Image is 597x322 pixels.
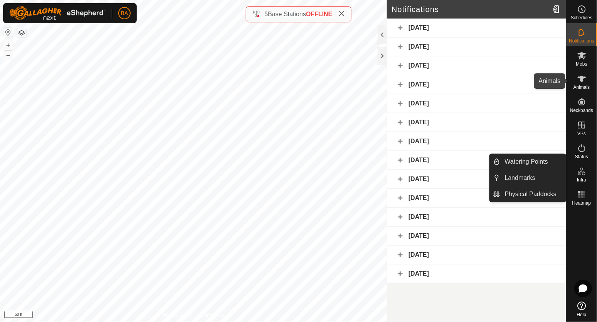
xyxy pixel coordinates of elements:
button: – [3,51,13,60]
span: Status [575,154,588,159]
span: Neckbands [570,108,593,113]
div: [DATE] [387,94,566,113]
button: Reset Map [3,28,13,37]
span: Help [577,312,587,317]
span: Landmarks [505,173,535,183]
a: Watering Points [500,154,566,169]
div: [DATE] [387,113,566,132]
div: [DATE] [387,75,566,94]
li: Watering Points [490,154,566,169]
div: [DATE] [387,19,566,37]
div: [DATE] [387,132,566,151]
div: [DATE] [387,170,566,189]
li: Physical Paddocks [490,186,566,202]
span: BA [121,9,128,17]
div: [DATE] [387,246,566,264]
span: Schedules [571,15,592,20]
button: + [3,41,13,50]
img: Gallagher Logo [9,6,106,20]
a: Privacy Policy [163,312,192,319]
a: Contact Us [201,312,224,319]
h2: Notifications [392,5,550,14]
span: Physical Paddocks [505,190,557,199]
div: [DATE] [387,208,566,227]
a: Landmarks [500,170,566,186]
a: Help [567,298,597,320]
span: Animals [573,85,590,90]
div: [DATE] [387,56,566,75]
div: [DATE] [387,189,566,208]
span: OFFLINE [306,11,332,17]
div: [DATE] [387,37,566,56]
span: Heatmap [572,201,591,205]
button: Map Layers [17,28,26,37]
div: [DATE] [387,264,566,283]
span: Watering Points [505,157,548,166]
span: Mobs [576,62,587,66]
span: VPs [577,131,586,136]
li: Landmarks [490,170,566,186]
div: [DATE] [387,227,566,246]
span: 5 [264,11,268,17]
span: Notifications [569,39,594,43]
span: Infra [577,178,586,182]
div: [DATE] [387,151,566,170]
span: Base Stations [268,11,306,17]
a: Physical Paddocks [500,186,566,202]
